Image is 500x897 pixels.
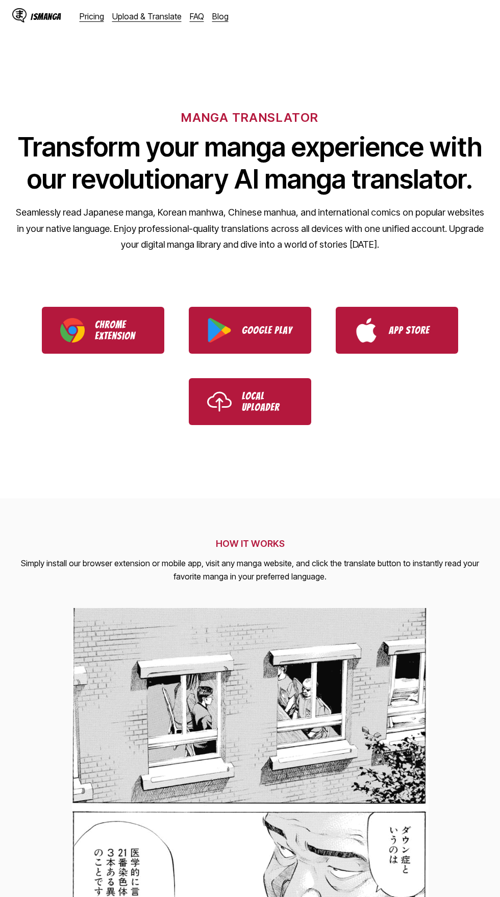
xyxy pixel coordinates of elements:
[95,319,146,341] p: Chrome Extension
[12,538,488,549] h2: HOW IT WORKS
[15,131,485,195] h1: Transform your manga experience with our revolutionary AI manga translator.
[389,325,440,336] p: App Store
[31,12,61,21] div: IsManga
[207,389,232,414] img: Upload icon
[189,378,311,425] a: Use IsManga Local Uploader
[112,11,182,21] a: Upload & Translate
[336,307,458,354] a: Download IsManga from App Store
[12,8,27,22] img: IsManga Logo
[189,307,311,354] a: Download IsManga from Google Play
[42,307,164,354] a: Download IsManga Chrome Extension
[190,11,204,21] a: FAQ
[80,11,104,21] a: Pricing
[12,557,488,583] p: Simply install our browser extension or mobile app, visit any manga website, and click the transl...
[212,11,229,21] a: Blog
[207,318,232,342] img: Google Play logo
[354,318,379,342] img: App Store logo
[242,390,293,413] p: Local Uploader
[242,325,293,336] p: Google Play
[12,8,80,24] a: IsManga LogoIsManga
[60,318,85,342] img: Chrome logo
[15,204,485,253] p: Seamlessly read Japanese manga, Korean manhwa, Chinese manhua, and international comics on popula...
[181,110,318,125] h6: MANGA TRANSLATOR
